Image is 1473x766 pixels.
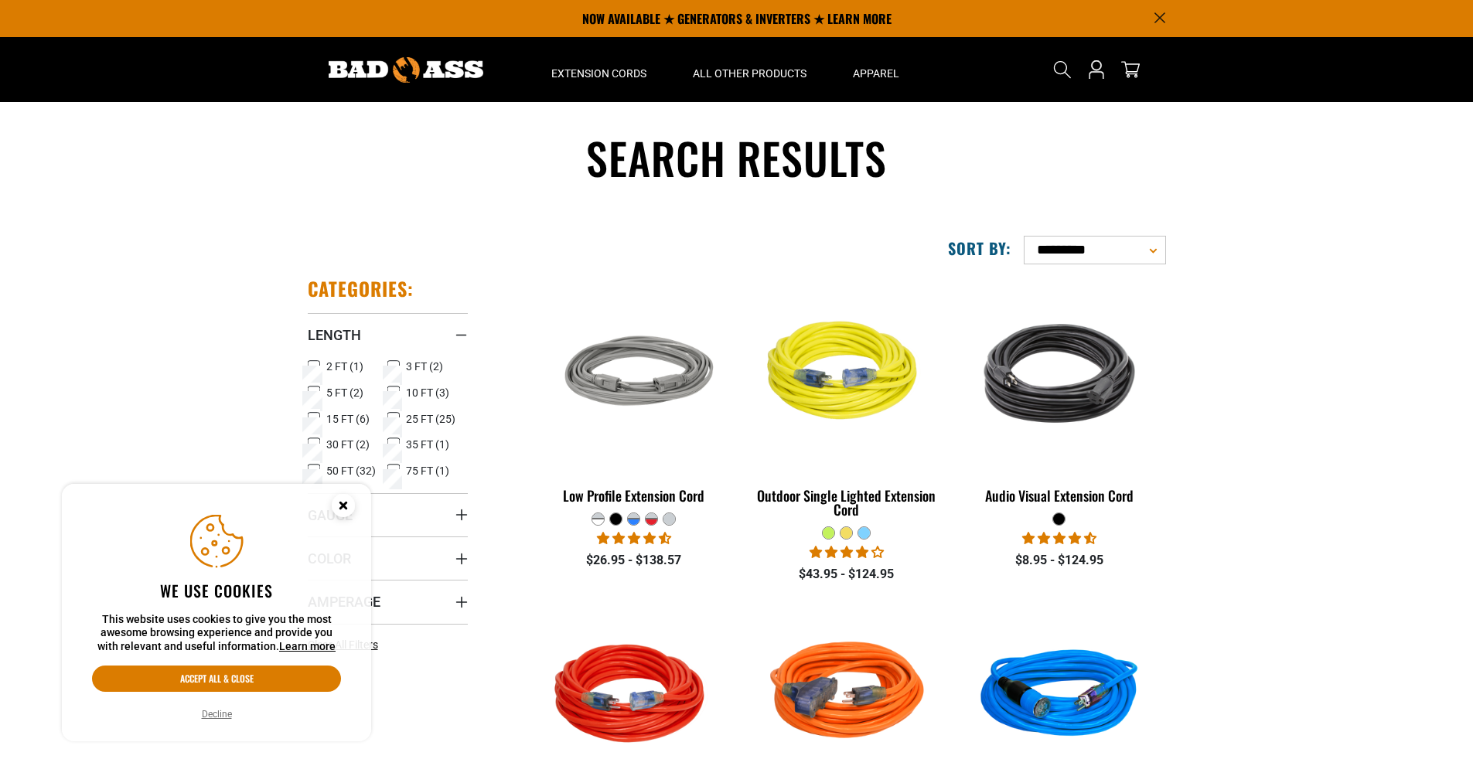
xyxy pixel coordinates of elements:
[551,66,646,80] span: Extension Cords
[540,551,729,570] div: $26.95 - $138.57
[329,57,483,83] img: Bad Ass Extension Cords
[92,580,341,601] h2: We use cookies
[406,439,449,450] span: 35 FT (1)
[1050,57,1075,82] summary: Search
[308,493,468,536] summary: Gauge
[308,277,414,301] h2: Categories:
[308,313,468,356] summary: Length
[693,66,806,80] span: All Other Products
[406,465,449,476] span: 75 FT (1)
[308,326,361,344] span: Length
[964,489,1154,502] div: Audio Visual Extension Cord
[308,580,468,623] summary: Amperage
[326,414,370,424] span: 15 FT (6)
[752,277,941,526] a: yellow Outdoor Single Lighted Extension Cord
[308,536,468,580] summary: Color
[406,387,449,398] span: 10 FT (3)
[752,565,941,584] div: $43.95 - $124.95
[406,414,455,424] span: 25 FT (25)
[810,545,884,560] span: 3.88 stars
[964,551,1154,570] div: $8.95 - $124.95
[92,613,341,654] p: This website uses cookies to give you the most awesome browsing experience and provide you with r...
[62,484,371,742] aside: Cookie Consent
[964,277,1154,512] a: black Audio Visual Extension Cord
[962,284,1157,462] img: black
[853,66,899,80] span: Apparel
[528,37,670,102] summary: Extension Cords
[830,37,922,102] summary: Apparel
[406,361,443,372] span: 3 FT (2)
[326,439,370,450] span: 30 FT (2)
[752,489,941,516] div: Outdoor Single Lighted Extension Cord
[948,238,1011,258] label: Sort by:
[1022,531,1096,546] span: 4.68 stars
[326,361,363,372] span: 2 FT (1)
[308,130,1166,186] h1: Search results
[197,706,237,722] button: Decline
[537,284,731,462] img: grey
[670,37,830,102] summary: All Other Products
[749,284,944,462] img: yellow
[326,387,363,398] span: 5 FT (2)
[597,531,671,546] span: 4.50 stars
[92,666,341,692] button: Accept all & close
[540,277,729,512] a: grey Low Profile Extension Cord
[540,489,729,502] div: Low Profile Extension Cord
[326,465,376,476] span: 50 FT (32)
[279,640,336,652] a: Learn more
